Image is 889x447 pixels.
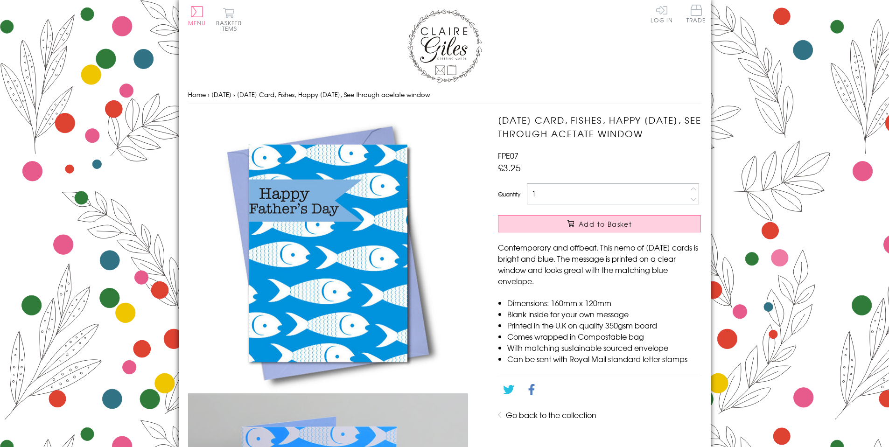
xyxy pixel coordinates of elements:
h1: [DATE] Card, Fishes, Happy [DATE], See through acetate window [498,113,701,140]
nav: breadcrumbs [188,85,701,105]
li: With matching sustainable sourced envelope [507,342,701,353]
p: Contemporary and offbeat. This nemo of [DATE] cards is bright and blue. The message is printed on... [498,242,701,286]
li: Comes wrapped in Compostable bag [507,331,701,342]
a: Home [188,90,206,99]
span: FPE07 [498,150,518,161]
button: Menu [188,6,206,26]
span: Trade [686,5,706,23]
li: Can be sent with Royal Mail standard letter stamps [507,353,701,364]
img: Father's Day Card, Fishes, Happy Father's Day, See through acetate window [188,113,468,393]
span: › [233,90,235,99]
span: [DATE] Card, Fishes, Happy [DATE], See through acetate window [237,90,430,99]
span: Menu [188,19,206,27]
li: Printed in the U.K on quality 350gsm board [507,320,701,331]
span: Add to Basket [579,219,632,229]
a: Log In [651,5,673,23]
li: Blank inside for your own message [507,308,701,320]
button: Add to Basket [498,215,701,232]
li: Dimensions: 160mm x 120mm [507,297,701,308]
img: Claire Giles Greetings Cards [407,9,482,83]
label: Quantity [498,190,520,198]
span: 0 items [220,19,242,33]
a: Go back to the collection [506,409,596,420]
button: Basket0 items [216,7,242,31]
a: Trade [686,5,706,25]
span: £3.25 [498,161,521,174]
span: › [208,90,210,99]
a: [DATE] [211,90,231,99]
